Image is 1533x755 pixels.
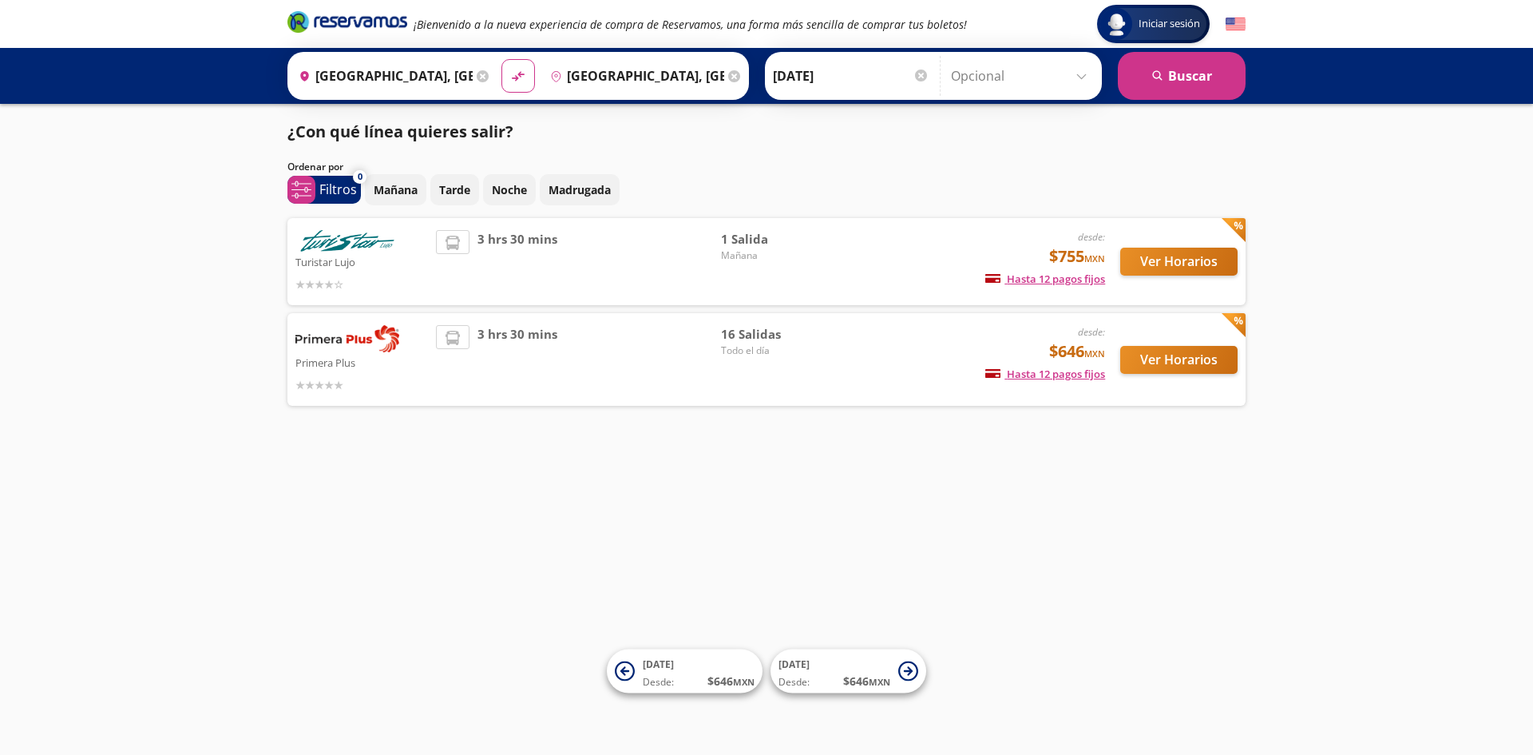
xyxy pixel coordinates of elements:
[287,160,343,174] p: Ordenar por
[1084,348,1105,360] small: MXN
[1078,230,1105,244] em: desde:
[287,176,361,204] button: 0Filtros
[295,230,399,252] img: Turistar Lujo
[358,170,362,184] span: 0
[1226,14,1246,34] button: English
[544,56,724,96] input: Buscar Destino
[1120,248,1238,276] button: Ver Horarios
[292,56,473,96] input: Buscar Origen
[643,675,674,689] span: Desde:
[721,344,833,358] span: Todo el día
[733,676,755,688] small: MXN
[295,352,428,372] p: Primera Plus
[721,230,833,248] span: 1 Salida
[869,676,890,688] small: MXN
[483,174,536,205] button: Noche
[414,17,967,32] em: ¡Bienvenido a la nueva experiencia de compra de Reservamos, una forma más sencilla de comprar tus...
[773,56,929,96] input: Elegir Fecha
[1049,340,1105,364] span: $646
[1078,325,1105,339] em: desde:
[439,181,470,198] p: Tarde
[365,174,426,205] button: Mañana
[1118,52,1246,100] button: Buscar
[707,673,755,689] span: $ 646
[540,174,620,205] button: Madrugada
[477,325,557,394] span: 3 hrs 30 mins
[985,272,1105,286] span: Hasta 12 pagos fijos
[985,367,1105,381] span: Hasta 12 pagos fijos
[319,180,357,199] p: Filtros
[643,658,674,671] span: [DATE]
[374,181,418,198] p: Mañana
[287,10,407,34] i: Brand Logo
[721,248,833,263] span: Mañana
[607,650,763,693] button: [DATE]Desde:$646MXN
[295,325,399,352] img: Primera Plus
[430,174,479,205] button: Tarde
[1049,244,1105,268] span: $755
[549,181,611,198] p: Madrugada
[295,252,428,271] p: Turistar Lujo
[951,56,1094,96] input: Opcional
[721,325,833,344] span: 16 Salidas
[1132,16,1206,32] span: Iniciar sesión
[778,658,810,671] span: [DATE]
[492,181,527,198] p: Noche
[287,120,513,144] p: ¿Con qué línea quieres salir?
[287,10,407,38] a: Brand Logo
[1084,252,1105,264] small: MXN
[778,675,810,689] span: Desde:
[477,230,557,293] span: 3 hrs 30 mins
[770,650,926,693] button: [DATE]Desde:$646MXN
[1120,346,1238,374] button: Ver Horarios
[843,673,890,689] span: $ 646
